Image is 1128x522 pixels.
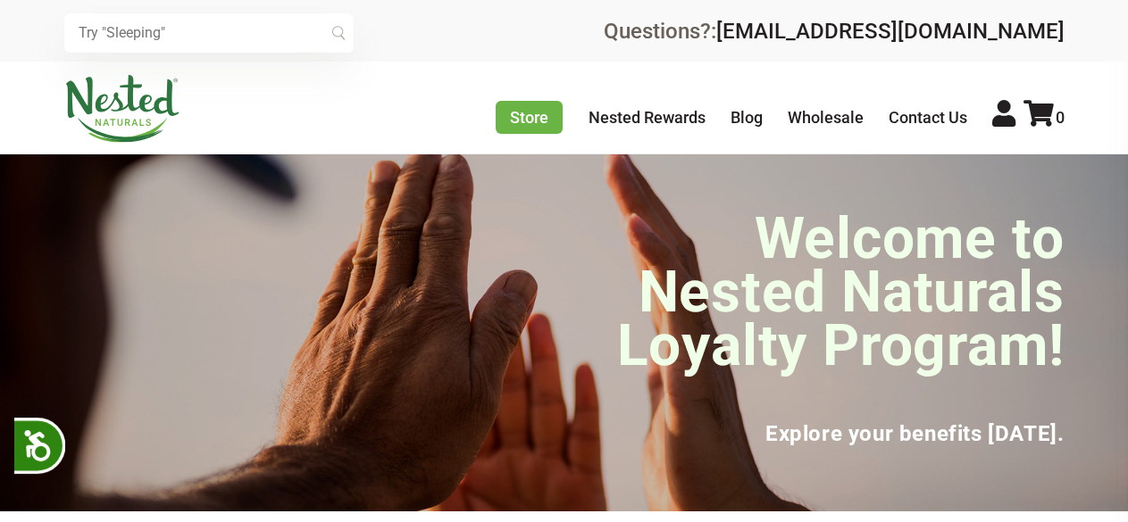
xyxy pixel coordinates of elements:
[1024,108,1065,127] a: 0
[64,400,1065,453] h3: Explore your benefits [DATE].
[496,101,563,134] a: Store
[788,108,864,127] a: Wholesale
[889,108,967,127] a: Contact Us
[564,212,1065,373] h1: Welcome to Nested Naturals Loyalty Program!
[64,13,354,53] input: Try "Sleeping"
[1056,108,1065,127] span: 0
[604,21,1065,42] div: Questions?:
[64,75,180,143] img: Nested Naturals
[731,108,763,127] a: Blog
[589,108,706,127] a: Nested Rewards
[716,19,1065,44] a: [EMAIL_ADDRESS][DOMAIN_NAME]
